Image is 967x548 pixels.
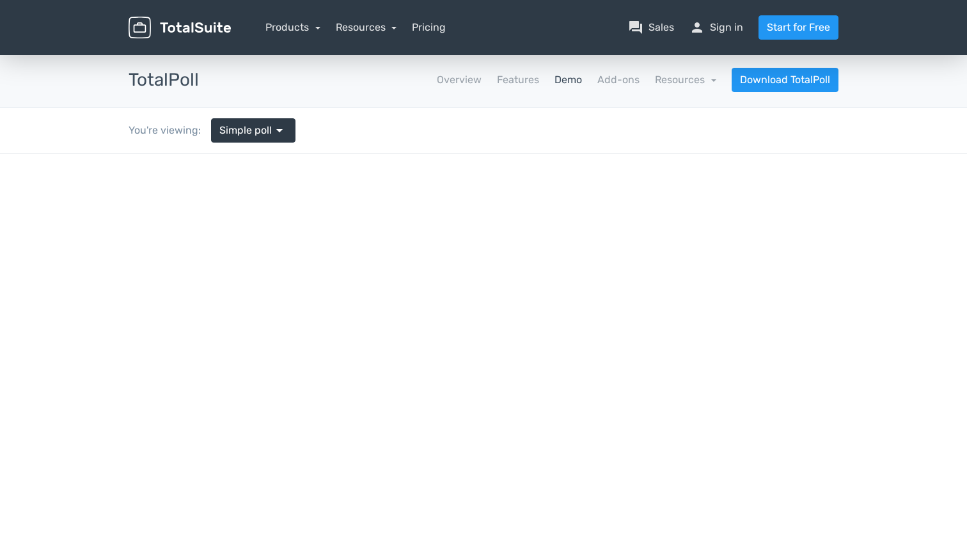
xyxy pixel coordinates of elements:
[759,15,838,40] a: Start for Free
[437,72,482,88] a: Overview
[689,20,743,35] a: personSign in
[265,21,320,33] a: Products
[129,70,199,90] h3: TotalPoll
[129,17,231,39] img: TotalSuite for WordPress
[628,20,643,35] span: question_answer
[211,118,295,143] a: Simple poll arrow_drop_down
[732,68,838,92] a: Download TotalPoll
[689,20,705,35] span: person
[655,74,716,86] a: Resources
[554,72,582,88] a: Demo
[497,72,539,88] a: Features
[597,72,640,88] a: Add-ons
[219,123,272,138] span: Simple poll
[336,21,397,33] a: Resources
[272,123,287,138] span: arrow_drop_down
[628,20,674,35] a: question_answerSales
[412,20,446,35] a: Pricing
[129,123,211,138] div: You're viewing:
